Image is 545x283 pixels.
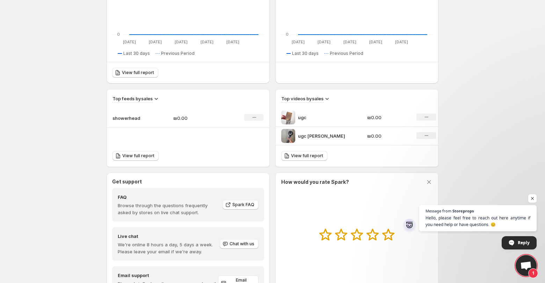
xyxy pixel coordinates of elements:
img: ugc rita [281,129,295,143]
span: Hello, please feel free to reach out here anytime if you need help or have questions. 😊 [426,215,530,228]
h3: Get support [112,178,142,185]
span: Reply [518,237,530,249]
h4: Live chat [118,233,219,240]
span: View full report [291,153,323,159]
p: ₪0.00 [367,114,408,121]
text: 0 [117,32,120,37]
h4: Email support [118,272,218,279]
text: [DATE] [226,39,239,44]
span: View full report [122,153,154,159]
text: [DATE] [369,39,382,44]
h3: How would you rate Spark? [281,179,349,186]
h4: FAQ [118,194,218,201]
span: 1 [528,268,538,278]
a: View full report [112,151,159,161]
text: [DATE] [292,39,305,44]
span: Chat with us [230,241,254,247]
div: Open chat [516,255,537,276]
span: Last 30 days [123,51,150,56]
span: Previous Period [330,51,363,56]
p: ₪0.00 [367,132,408,139]
span: Last 30 days [292,51,319,56]
h3: Top videos by sales [281,95,324,102]
p: ₪0.00 [173,115,223,122]
text: 0 [286,32,289,37]
text: [DATE] [123,39,136,44]
span: Storeprops [452,209,474,213]
span: View full report [122,70,154,75]
span: Previous Period [161,51,195,56]
text: [DATE] [149,39,162,44]
p: We're online 8 hours a day, 5 days a week. Please leave your email if we're away. [118,241,219,255]
span: Message from [426,209,451,213]
p: ugc [PERSON_NAME] [298,132,350,139]
p: ugc [298,114,350,121]
text: [DATE] [343,39,356,44]
img: ugc [281,110,295,124]
button: Chat with us [220,239,259,249]
text: [DATE] [318,39,330,44]
span: Spark FAQ [232,202,254,208]
p: Browse through the questions frequently asked by stores on live chat support. [118,202,218,216]
text: [DATE] [395,39,408,44]
a: Spark FAQ [223,200,259,210]
a: View full report [112,68,158,78]
a: View full report [281,151,327,161]
text: [DATE] [201,39,213,44]
text: [DATE] [175,39,188,44]
h3: Top feeds by sales [112,95,153,102]
p: showerhead [112,115,147,122]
